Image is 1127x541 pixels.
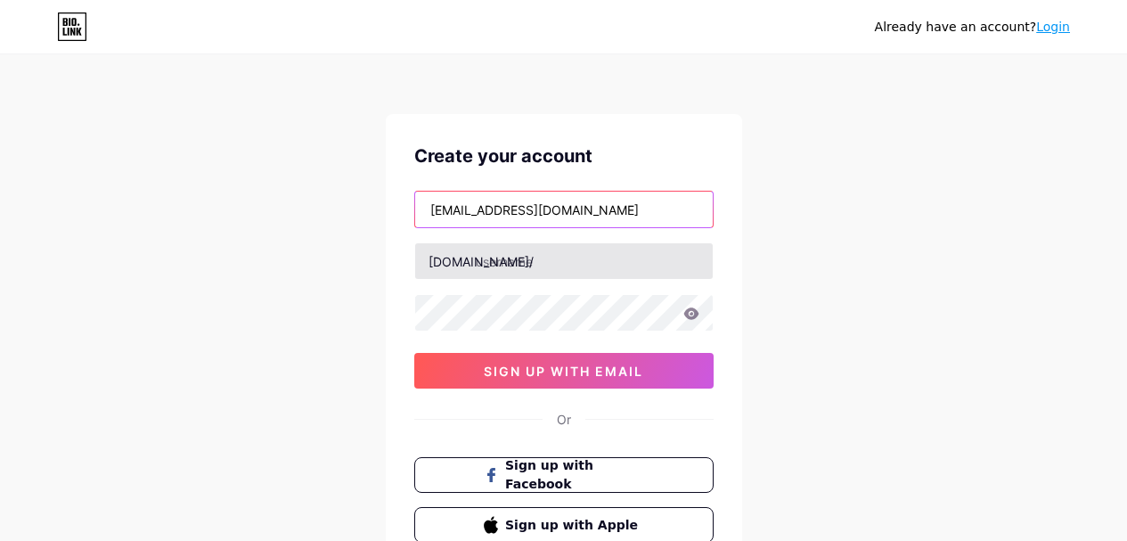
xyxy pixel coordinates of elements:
div: [DOMAIN_NAME]/ [429,252,534,271]
div: Create your account [414,143,714,169]
div: Already have an account? [875,18,1070,37]
button: sign up with email [414,353,714,389]
span: sign up with email [484,364,643,379]
button: Sign up with Facebook [414,457,714,493]
a: Login [1036,20,1070,34]
span: Sign up with Facebook [505,456,643,494]
div: Or [557,410,571,429]
span: Sign up with Apple [505,516,643,535]
input: Email [415,192,713,227]
input: username [415,243,713,279]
